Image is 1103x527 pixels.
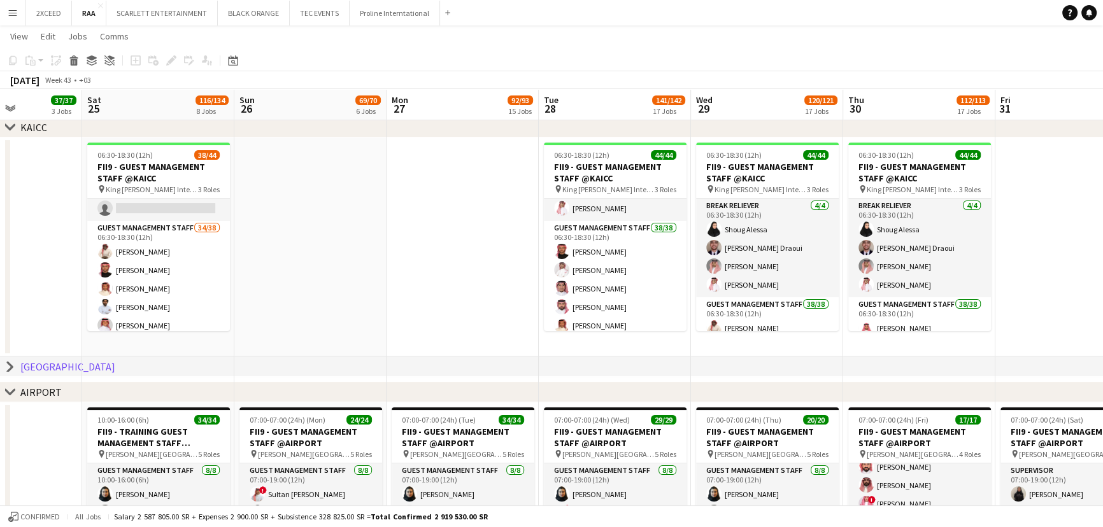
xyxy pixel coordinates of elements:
[848,94,864,106] span: Thu
[20,512,60,521] span: Confirmed
[72,1,106,25] button: RAA
[957,95,990,105] span: 112/113
[554,415,630,425] span: 07:00-07:00 (24h) (Wed)
[10,31,28,42] span: View
[350,1,440,25] button: Proline Interntational
[239,94,255,106] span: Sun
[807,185,829,194] span: 3 Roles
[655,449,676,459] span: 5 Roles
[696,161,839,184] h3: FII9 - GUEST MANAGEMENT STAFF @KAICC
[999,101,1011,116] span: 31
[807,449,829,459] span: 5 Roles
[848,143,991,331] app-job-card: 06:30-18:30 (12h)44/44FII9 - GUEST MANAGEMENT STAFF @KAICC King [PERSON_NAME] International Confe...
[258,449,350,459] span: [PERSON_NAME][GEOGRAPHIC_DATA]
[95,28,134,45] a: Comms
[196,106,228,116] div: 8 Jobs
[848,199,991,297] app-card-role: Break reliever4/406:30-18:30 (12h)Shoug Alessa[PERSON_NAME] Draoui[PERSON_NAME][PERSON_NAME]
[63,28,92,45] a: Jobs
[42,75,74,85] span: Week 43
[804,95,837,105] span: 120/121
[694,101,713,116] span: 29
[87,161,230,184] h3: FII9 - GUEST MANAGEMENT STAFF @KAICC
[846,101,864,116] span: 30
[36,28,60,45] a: Edit
[100,31,129,42] span: Comms
[218,1,290,25] button: BLACK ORANGE
[371,512,488,521] span: Total Confirmed 2 919 530.00 SR
[106,185,198,194] span: King [PERSON_NAME] International Conference Center
[194,415,220,425] span: 34/34
[350,449,372,459] span: 5 Roles
[1011,415,1083,425] span: 07:00-07:00 (24h) (Sat)
[651,415,676,425] span: 29/29
[20,386,62,398] div: AIRPORT
[1000,94,1011,106] span: Fri
[696,94,713,106] span: Wed
[87,143,230,331] app-job-card: 06:30-18:30 (12h)38/44FII9 - GUEST MANAGEMENT STAFF @KAICC King [PERSON_NAME] International Confe...
[848,426,991,449] h3: FII9 - GUEST MANAGEMENT STAFF @AIRPORT
[542,101,559,116] span: 28
[706,150,762,160] span: 06:30-18:30 (12h)
[10,74,39,87] div: [DATE]
[79,75,91,85] div: +03
[87,426,230,449] h3: FII9 - TRAINING GUEST MANAGEMENT STAFF @AIRPORT
[651,150,676,160] span: 44/44
[508,95,533,105] span: 92/93
[198,185,220,194] span: 3 Roles
[544,426,687,449] h3: FII9 - GUEST MANAGEMENT STAFF @AIRPORT
[803,415,829,425] span: 20/20
[706,415,781,425] span: 07:00-07:00 (24h) (Thu)
[696,143,839,331] app-job-card: 06:30-18:30 (12h)44/44FII9 - GUEST MANAGEMENT STAFF @KAICC King [PERSON_NAME] International Confe...
[957,106,989,116] div: 17 Jobs
[194,150,220,160] span: 38/44
[52,106,76,116] div: 3 Jobs
[5,28,33,45] a: View
[20,121,47,134] div: KAICC
[85,101,101,116] span: 25
[848,161,991,184] h3: FII9 - GUEST MANAGEMENT STAFF @KAICC
[106,449,198,459] span: [PERSON_NAME][GEOGRAPHIC_DATA], [GEOGRAPHIC_DATA]
[355,95,381,105] span: 69/70
[955,150,981,160] span: 44/44
[51,95,76,105] span: 37/37
[250,415,325,425] span: 07:00-07:00 (24h) (Mon)
[290,1,350,25] button: TEC EVENTS
[653,106,685,116] div: 17 Jobs
[239,426,382,449] h3: FII9 - GUEST MANAGEMENT STAFF @AIRPORT
[392,94,408,106] span: Mon
[959,449,981,459] span: 4 Roles
[20,360,115,373] div: [GEOGRAPHIC_DATA]
[502,449,524,459] span: 5 Roles
[402,415,476,425] span: 07:00-07:00 (24h) (Tue)
[97,150,153,160] span: 06:30-18:30 (12h)
[803,150,829,160] span: 44/44
[652,95,685,105] span: 141/142
[508,106,532,116] div: 15 Jobs
[259,486,267,494] span: !
[544,161,687,184] h3: FII9 - GUEST MANAGEMENT STAFF @KAICC
[696,199,839,297] app-card-role: Break reliever4/406:30-18:30 (12h)Shoug Alessa[PERSON_NAME] Draoui[PERSON_NAME][PERSON_NAME]
[114,512,488,521] div: Salary 2 587 805.00 SR + Expenses 2 900.00 SR + Subsistence 328 825.00 SR =
[867,449,959,459] span: [PERSON_NAME][GEOGRAPHIC_DATA]
[858,415,929,425] span: 07:00-07:00 (24h) (Fri)
[696,426,839,449] h3: FII9 - GUEST MANAGEMENT STAFF @AIRPORT
[955,415,981,425] span: 17/17
[392,426,534,449] h3: FII9 - GUEST MANAGEMENT STAFF @AIRPORT
[554,150,609,160] span: 06:30-18:30 (12h)
[6,510,62,524] button: Confirmed
[805,106,837,116] div: 17 Jobs
[41,31,55,42] span: Edit
[196,95,229,105] span: 116/134
[198,449,220,459] span: 5 Roles
[106,1,218,25] button: SCARLETT ENTERTAINMENT
[564,505,571,512] span: !
[562,449,655,459] span: [PERSON_NAME][GEOGRAPHIC_DATA]
[499,415,524,425] span: 34/34
[346,415,372,425] span: 24/24
[544,143,687,331] app-job-card: 06:30-18:30 (12h)44/44FII9 - GUEST MANAGEMENT STAFF @KAICC King [PERSON_NAME] International Confe...
[26,1,72,25] button: 2XCEED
